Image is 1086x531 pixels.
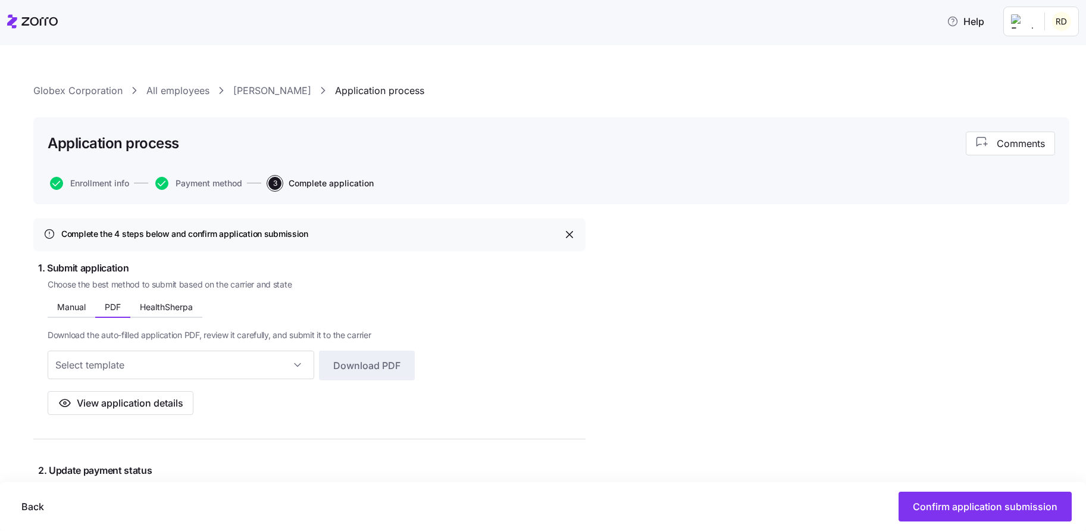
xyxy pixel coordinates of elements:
[153,177,242,190] a: Payment method
[1011,14,1035,29] img: Employer logo
[48,134,179,152] h1: Application process
[48,391,193,415] button: View application details
[12,492,54,521] button: Back
[176,179,242,188] span: Payment method
[48,177,129,190] a: Enrollment info
[266,177,374,190] a: 3Complete application
[140,303,193,311] span: HealthSherpa
[57,303,86,311] span: Manual
[48,279,292,291] span: Choose the best method to submit based on the carrier and state
[77,396,183,410] span: View application details
[48,351,314,379] input: Select template
[947,14,984,29] span: Help
[21,499,44,514] span: Back
[146,83,209,98] a: All employees
[966,132,1055,155] button: Comments
[319,351,415,380] button: Download PDF
[61,229,564,240] div: Complete the 4 steps below and confirm application submission
[48,481,586,493] span: Confirm who is responsible for payment and the current payment status
[333,358,400,373] span: Download PDF
[899,492,1072,521] button: Confirm application submission
[937,10,994,33] button: Help
[913,499,1057,514] span: Confirm application submission
[105,303,121,311] span: PDF
[335,83,424,98] a: Application process
[268,177,281,190] span: 3
[70,179,129,188] span: Enrollment info
[289,179,374,188] span: Complete application
[38,261,586,276] span: 1. Submit application
[33,83,123,98] a: Globex Corporation
[48,329,371,341] span: Download the auto-filled application PDF, review it carefully, and submit it to the carrier
[38,463,586,478] span: 2. Update payment status
[233,83,311,98] a: [PERSON_NAME]
[997,136,1045,151] span: Comments
[1052,12,1071,31] img: 9f794d0485883a9a923180f976dc9e55
[155,177,242,190] button: Payment method
[50,177,129,190] button: Enrollment info
[268,177,374,190] button: 3Complete application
